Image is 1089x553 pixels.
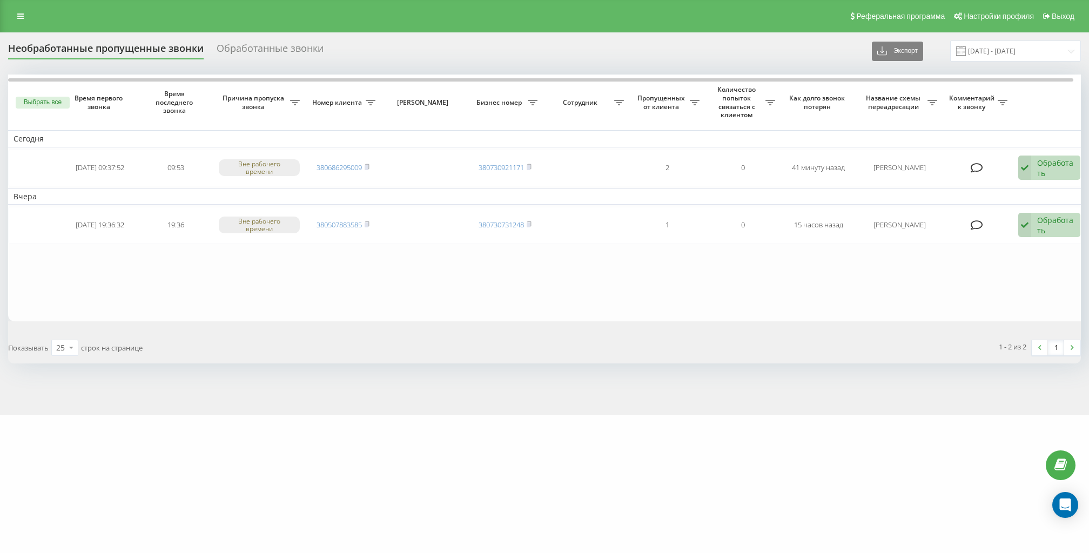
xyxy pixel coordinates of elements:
[781,150,856,186] td: 41 минуту назад
[16,97,70,109] button: Выбрать все
[856,207,943,244] td: [PERSON_NAME]
[219,159,300,176] div: Вне рабочего времени
[62,207,138,244] td: [DATE] 19:36:32
[56,342,65,353] div: 25
[548,98,614,107] span: Сотрудник
[479,163,524,172] a: 380730921171
[81,343,143,353] span: строк на странице
[479,220,524,230] a: 380730731248
[8,343,49,353] span: Показывать
[999,341,1026,352] div: 1 - 2 из 2
[1037,158,1074,178] div: Обработать
[217,43,324,59] div: Обработанные звонки
[317,163,362,172] a: 380686295009
[71,94,129,111] span: Время первого звонка
[146,90,205,115] span: Время последнего звонка
[1052,12,1074,21] span: Выход
[219,217,300,233] div: Вне рабочего времени
[1037,215,1074,235] div: Обработать
[311,98,366,107] span: Номер клиента
[629,150,705,186] td: 2
[629,207,705,244] td: 1
[964,12,1034,21] span: Настройки профиля
[1048,340,1064,355] a: 1
[219,94,290,111] span: Причина пропуска звонка
[872,42,923,61] button: Экспорт
[862,94,927,111] span: Название схемы переадресации
[473,98,528,107] span: Бизнес номер
[948,94,998,111] span: Комментарий к звонку
[856,12,945,21] span: Реферальная программа
[8,131,1088,147] td: Сегодня
[8,188,1088,205] td: Вчера
[8,43,204,59] div: Необработанные пропущенные звонки
[62,150,138,186] td: [DATE] 09:37:52
[789,94,848,111] span: Как долго звонок потерян
[705,150,781,186] td: 0
[317,220,362,230] a: 380507883585
[856,150,943,186] td: [PERSON_NAME]
[1052,492,1078,518] div: Open Intercom Messenger
[781,207,856,244] td: 15 часов назад
[138,207,213,244] td: 19:36
[705,207,781,244] td: 0
[138,150,213,186] td: 09:53
[635,94,690,111] span: Пропущенных от клиента
[390,98,458,107] span: [PERSON_NAME]
[710,85,765,119] span: Количество попыток связаться с клиентом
